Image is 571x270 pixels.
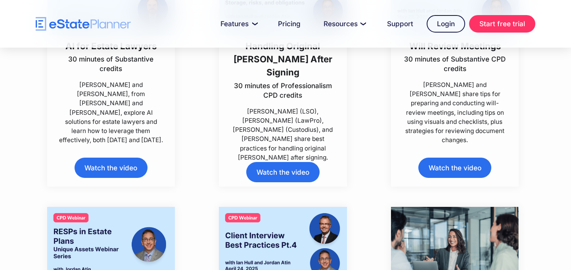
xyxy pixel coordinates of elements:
a: home [36,17,131,31]
p: 30 minutes of Professionalism CPD credits [230,81,336,100]
a: Resources [314,16,374,32]
p: [PERSON_NAME] (LSO), [PERSON_NAME] (LawPro), [PERSON_NAME] (Custodius), and [PERSON_NAME] share b... [230,107,336,162]
p: [PERSON_NAME] and [PERSON_NAME] share tips for preparing and conducting will-review meetings, inc... [402,80,508,145]
p: [PERSON_NAME] and [PERSON_NAME], from [PERSON_NAME] and [PERSON_NAME], explore AI solutions for e... [58,80,164,145]
a: Pricing [268,16,310,32]
a: Login [427,15,465,33]
a: Watch the video [246,162,319,182]
a: Watch the video [75,158,148,178]
a: Start free trial [469,15,535,33]
a: Support [377,16,423,32]
p: 30 minutes of Substantive credits [58,54,164,73]
a: Watch the video [418,158,491,178]
h3: Handling Original [PERSON_NAME] After Signing [230,39,336,79]
p: 30 minutes of Substantive CPD credits [402,54,508,73]
a: Features [211,16,264,32]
